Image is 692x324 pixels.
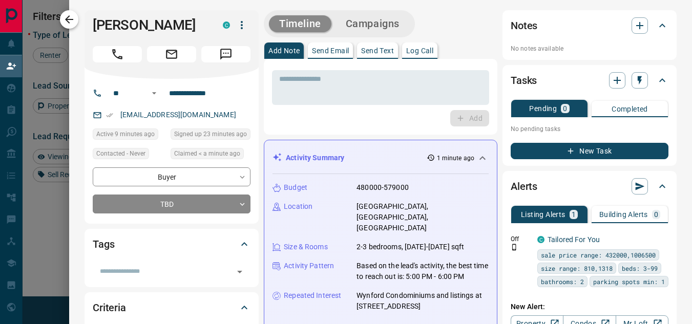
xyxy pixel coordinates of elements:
span: Claimed < a minute ago [174,148,240,159]
p: New Alert: [511,301,668,312]
span: parking spots min: 1 [593,276,665,287]
h1: [PERSON_NAME] [93,17,207,33]
p: Budget [284,182,307,193]
p: [GEOGRAPHIC_DATA], [GEOGRAPHIC_DATA], [GEOGRAPHIC_DATA] [357,201,489,233]
p: Add Note [268,47,300,54]
p: No notes available [511,44,668,53]
button: Open [233,265,247,279]
p: Completed [612,105,648,113]
p: Based on the lead's activity, the best time to reach out is: 5:00 PM - 6:00 PM [357,261,489,282]
p: Repeated Interest [284,290,341,301]
h2: Alerts [511,178,537,195]
div: condos.ca [223,21,230,29]
p: Send Email [312,47,349,54]
span: beds: 3-99 [622,263,658,273]
span: bathrooms: 2 [541,276,584,287]
p: Location [284,201,312,212]
div: Mon Aug 18 2025 [171,128,250,143]
button: Open [148,87,160,99]
p: 1 minute ago [437,154,474,163]
button: Timeline [269,15,331,32]
div: Tasks [511,68,668,93]
svg: Email Verified [106,112,113,119]
span: Active 9 minutes ago [96,129,155,139]
span: Message [201,46,250,62]
div: Notes [511,13,668,38]
h2: Tasks [511,72,537,89]
a: [EMAIL_ADDRESS][DOMAIN_NAME] [120,111,236,119]
h2: Tags [93,236,114,252]
div: condos.ca [537,236,544,243]
p: Activity Summary [286,153,344,163]
span: size range: 810,1318 [541,263,613,273]
span: sale price range: 432000,1006500 [541,250,656,260]
div: TBD [93,195,250,213]
p: Off [511,234,531,244]
span: Signed up 23 minutes ago [174,129,247,139]
p: Building Alerts [599,211,648,218]
p: 1 [572,211,576,218]
h2: Criteria [93,299,126,316]
div: Mon Aug 18 2025 [93,128,165,143]
div: Activity Summary1 minute ago [272,148,489,167]
p: 0 [563,105,567,112]
p: Wynford Condominiums and listings at [STREET_ADDRESS] [357,290,489,312]
button: Campaigns [335,15,410,32]
p: Log Call [406,47,433,54]
div: Mon Aug 18 2025 [171,148,250,162]
p: Listing Alerts [521,211,565,218]
p: Size & Rooms [284,242,328,252]
p: Activity Pattern [284,261,334,271]
a: Tailored For You [548,235,600,244]
div: Criteria [93,295,250,320]
h2: Notes [511,17,537,34]
div: Alerts [511,174,668,199]
button: New Task [511,143,668,159]
p: 480000-579000 [357,182,409,193]
p: Pending [529,105,557,112]
p: No pending tasks [511,121,668,137]
svg: Push Notification Only [511,244,518,251]
p: 2-3 bedrooms, [DATE]-[DATE] sqft [357,242,464,252]
span: Contacted - Never [96,148,145,159]
div: Buyer [93,167,250,186]
p: 0 [654,211,658,218]
span: Call [93,46,142,62]
span: Email [147,46,196,62]
div: Tags [93,232,250,256]
p: Send Text [361,47,394,54]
